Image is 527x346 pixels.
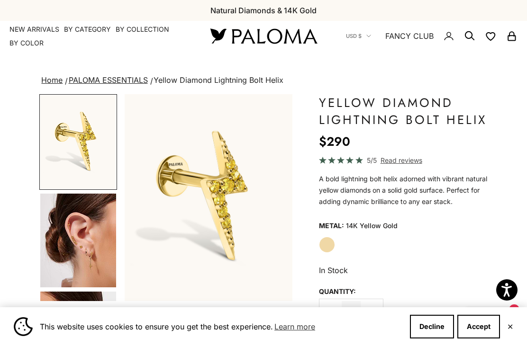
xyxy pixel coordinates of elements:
[39,193,117,288] button: Go to item 3
[210,4,317,17] p: Natural Diamonds & 14K Gold
[319,173,488,207] p: A bold lightning bolt helix adorned with vibrant natural yellow diamonds on a solid gold surface....
[39,94,117,190] button: Go to item 1
[14,317,33,336] img: Cookie banner
[457,315,500,338] button: Accept
[40,319,402,334] span: This website uses cookies to ensure you get the best experience.
[367,155,377,166] span: 5/5
[39,74,487,87] nav: breadcrumbs
[319,219,344,233] legend: Metal:
[9,38,44,48] summary: By Color
[41,75,63,85] a: Home
[125,94,292,301] div: Item 1 of 10
[40,194,116,287] img: #YellowGold #RoseGold #WhiteGold
[64,25,111,34] summary: By Category
[346,32,362,40] span: USD $
[346,32,371,40] button: USD $
[319,155,488,166] a: 5/5 Read reviews
[342,301,361,321] input: Change quantity
[385,30,434,42] a: FANCY CLUB
[319,94,488,128] h1: Yellow Diamond Lightning Bolt Helix
[346,21,518,51] nav: Secondary navigation
[507,324,513,329] button: Close
[116,25,169,34] summary: By Collection
[346,219,398,233] variant-option-value: 14K Yellow Gold
[410,315,454,338] button: Decline
[319,132,350,151] sale-price: $290
[125,94,292,301] img: #YellowGold
[9,25,188,48] nav: Primary navigation
[69,75,148,85] a: PALOMA ESSENTIALS
[154,75,283,85] span: Yellow Diamond Lightning Bolt Helix
[9,25,59,34] a: NEW ARRIVALS
[319,284,356,299] legend: Quantity:
[40,95,116,189] img: #YellowGold
[273,319,317,334] a: Learn more
[381,155,422,166] span: Read reviews
[319,264,488,276] p: In Stock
